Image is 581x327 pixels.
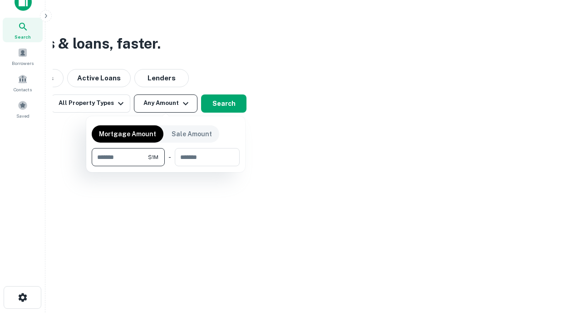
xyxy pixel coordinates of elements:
[168,148,171,166] div: -
[99,129,156,139] p: Mortgage Amount
[536,254,581,298] iframe: Chat Widget
[172,129,212,139] p: Sale Amount
[148,153,158,161] span: $1M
